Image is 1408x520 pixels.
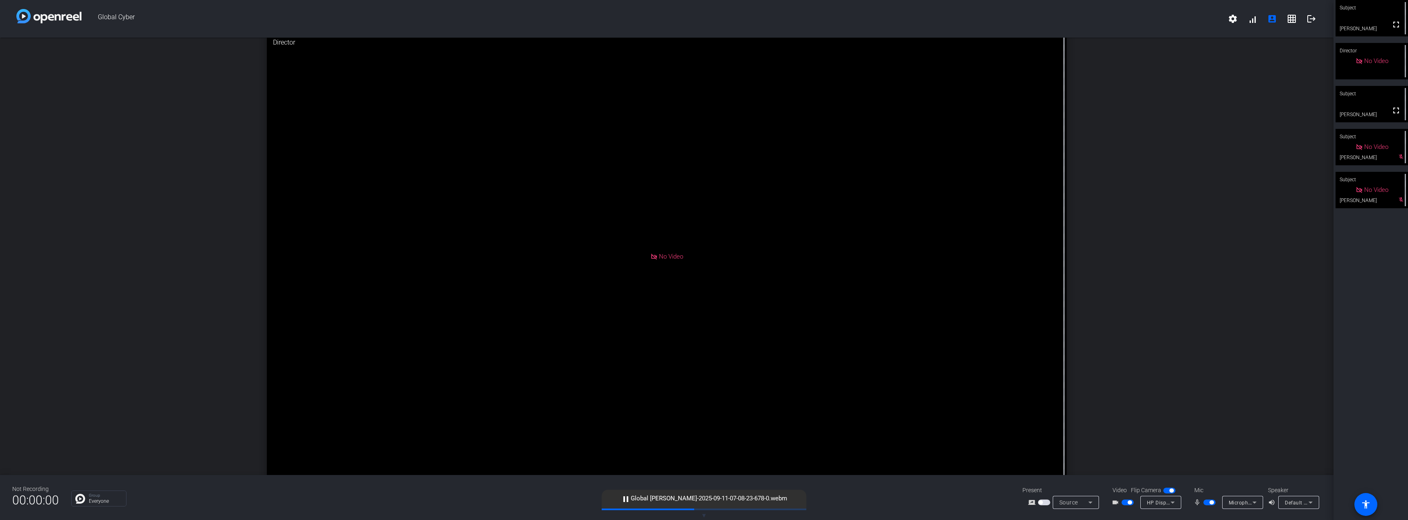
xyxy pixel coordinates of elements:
div: Not Recording [12,485,59,493]
span: Video [1112,486,1127,495]
mat-icon: account_box [1267,14,1277,24]
mat-icon: grid_on [1287,14,1297,24]
mat-icon: logout [1306,14,1316,24]
span: No Video [1364,143,1388,151]
div: Speaker [1268,486,1317,495]
span: No Video [659,252,683,260]
div: Director [267,32,1067,54]
mat-icon: screen_share_outline [1028,497,1038,507]
div: Subject [1336,129,1408,144]
div: Present [1022,486,1104,495]
mat-icon: pause [621,494,631,504]
div: Subject [1336,172,1408,187]
img: white-gradient.svg [16,9,81,23]
mat-icon: videocam_outline [1112,497,1121,507]
mat-icon: mic_none [1194,497,1203,507]
span: ▼ [701,512,707,519]
span: No Video [1364,186,1388,194]
span: Microphone (2- HP 734pm USB Audio) (03f0:08b3) [1229,499,1350,506]
span: Global Cyber [81,9,1223,29]
p: Group [89,493,122,497]
p: Everyone [89,499,122,504]
span: 00:00:00 [12,490,59,510]
span: Source [1059,499,1078,506]
mat-icon: fullscreen [1391,20,1401,29]
mat-icon: fullscreen [1391,106,1401,115]
span: No Video [1364,57,1388,65]
div: Director [1336,43,1408,59]
mat-icon: volume_up [1268,497,1278,507]
button: signal_cellular_alt [1243,9,1262,29]
span: Flip Camera [1131,486,1161,495]
span: HP Display 5MP AI HDR camera (03f0:06b5) [1147,499,1253,506]
mat-icon: settings [1228,14,1238,24]
span: Global [PERSON_NAME]-2025-09-11-07-08-23-678-0.webm [617,494,791,504]
img: Chat Icon [75,494,85,504]
mat-icon: accessibility [1361,500,1371,509]
div: Mic [1186,486,1268,495]
div: Subject [1336,86,1408,101]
